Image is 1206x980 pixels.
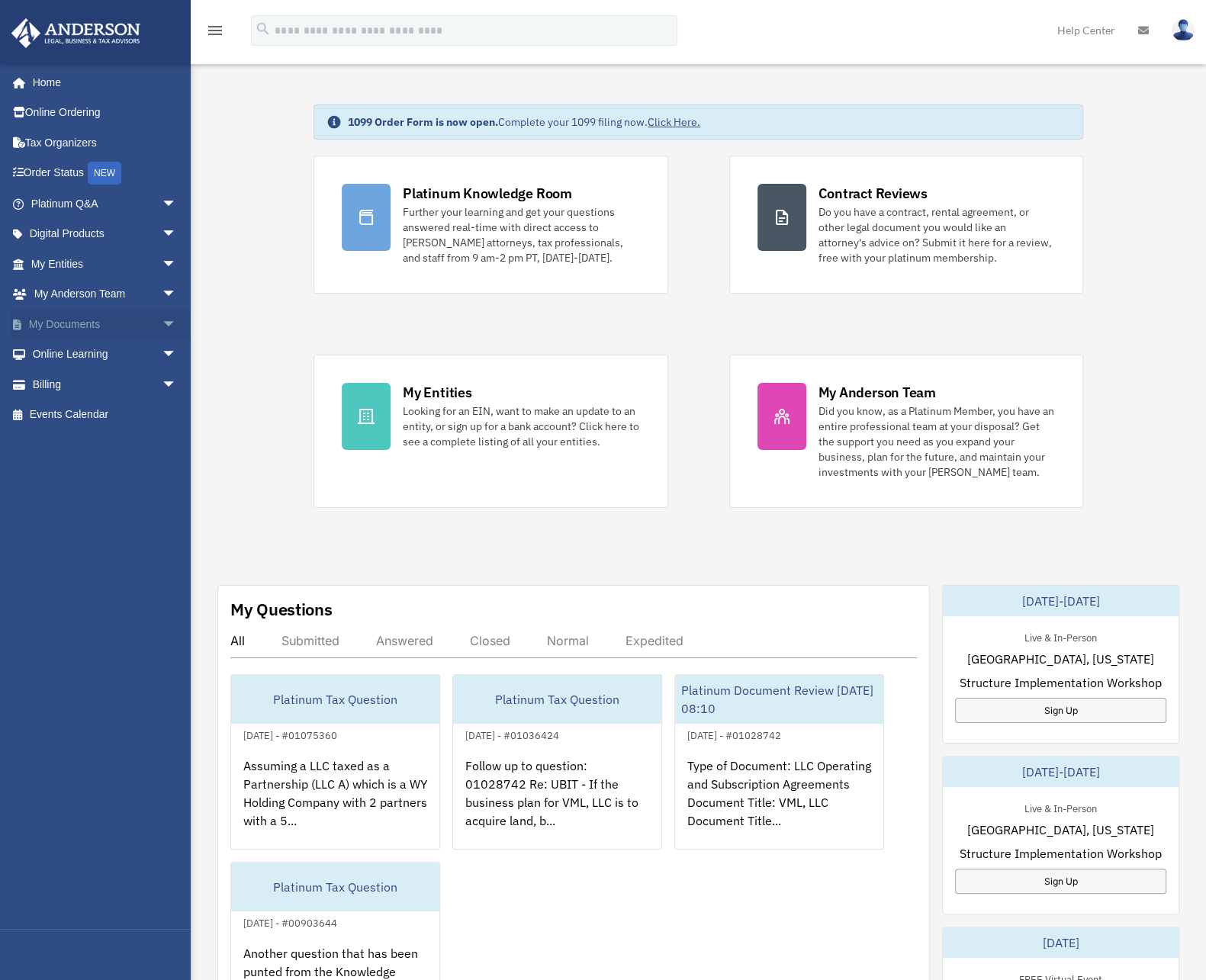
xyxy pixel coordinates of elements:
div: Platinum Tax Question [453,675,661,724]
div: Platinum Document Review [DATE] 08:10 [675,675,883,724]
div: Platinum Tax Question [231,863,439,911]
a: Platinum Knowledge Room Further your learning and get your questions answered real-time with dire... [314,156,667,294]
span: arrow_drop_down [162,309,192,340]
div: Further your learning and get your questions answered real-time with direct access to [PERSON_NAM... [403,204,639,265]
div: Looking for an EIN, want to make an update to an entity, or sign up for a bank account? Click her... [403,403,639,449]
div: Contract Reviews [818,184,928,203]
a: My Anderson Team Did you know, as a Platinum Member, you have an entire professional team at your... [729,355,1083,508]
img: Anderson Advisors Platinum Portal [7,18,145,48]
span: arrow_drop_down [162,369,192,400]
span: Structure Implementation Workshop [960,844,1162,863]
span: arrow_drop_down [162,219,192,250]
span: [GEOGRAPHIC_DATA], [US_STATE] [967,821,1154,839]
div: Answered [376,633,433,648]
img: User Pic [1172,19,1195,41]
i: menu [206,21,224,40]
a: menu [206,27,224,40]
a: Order StatusNEW [11,158,200,189]
span: arrow_drop_down [162,249,192,280]
div: Submitted [281,633,339,648]
a: Online Ordering [11,98,200,128]
i: search [255,21,272,37]
a: Platinum Document Review [DATE] 08:10[DATE] - #01028742Type of Document: LLC Operating and Subscr... [674,674,884,850]
a: Tax Organizers [11,127,200,158]
div: [DATE] - #01075360 [231,726,349,742]
strong: 1099 Order Form is now open. [348,115,498,129]
div: Platinum Knowledge Room [403,184,572,203]
div: Complete your 1099 filing now. [348,114,700,130]
a: Events Calendar [11,400,200,430]
div: [DATE] [943,927,1179,958]
a: Sign Up [955,869,1166,894]
span: arrow_drop_down [162,188,192,220]
a: Online Learningarrow_drop_down [11,339,200,370]
div: Type of Document: LLC Operating and Subscription Agreements Document Title: VML, LLC Document Tit... [675,744,883,863]
div: [DATE] - #01028742 [675,726,793,742]
a: Sign Up [955,698,1166,723]
div: Normal [547,633,589,648]
a: Contract Reviews Do you have a contract, rental agreement, or other legal document you would like... [729,156,1083,294]
div: My Anderson Team [818,383,936,402]
div: NEW [88,162,121,185]
div: Platinum Tax Question [231,675,439,724]
a: My Entitiesarrow_drop_down [11,249,200,279]
div: All [230,633,245,648]
div: Assuming a LLC taxed as a Partnership (LLC A) which is a WY Holding Company with 2 partners with ... [231,744,439,863]
div: My Questions [230,598,333,621]
a: My Documentsarrow_drop_down [11,309,200,339]
div: Did you know, as a Platinum Member, you have an entire professional team at your disposal? Get th... [818,403,1055,480]
div: My Entities [403,383,471,402]
div: Live & In-Person [1012,628,1109,644]
a: Platinum Q&Aarrow_drop_down [11,188,200,219]
a: My Anderson Teamarrow_drop_down [11,279,200,310]
div: Expedited [626,633,683,648]
span: [GEOGRAPHIC_DATA], [US_STATE] [967,650,1154,668]
a: Click Here. [648,115,700,129]
div: Do you have a contract, rental agreement, or other legal document you would like an attorney's ad... [818,204,1055,265]
div: [DATE]-[DATE] [943,586,1179,616]
span: arrow_drop_down [162,339,192,371]
a: Billingarrow_drop_down [11,369,200,400]
a: Platinum Tax Question[DATE] - #01036424Follow up to question: 01028742 Re: UBIT - If the business... [452,674,662,850]
a: Home [11,67,192,98]
a: My Entities Looking for an EIN, want to make an update to an entity, or sign up for a bank accoun... [314,355,667,508]
a: Digital Productsarrow_drop_down [11,219,200,249]
div: Live & In-Person [1012,799,1109,815]
span: arrow_drop_down [162,279,192,310]
span: Structure Implementation Workshop [960,673,1162,692]
div: [DATE] - #00903644 [231,914,349,930]
div: Follow up to question: 01028742 Re: UBIT - If the business plan for VML, LLC is to acquire land, ... [453,744,661,863]
div: [DATE] - #01036424 [453,726,571,742]
div: [DATE]-[DATE] [943,757,1179,787]
a: Platinum Tax Question[DATE] - #01075360Assuming a LLC taxed as a Partnership (LLC A) which is a W... [230,674,440,850]
div: Closed [470,633,510,648]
